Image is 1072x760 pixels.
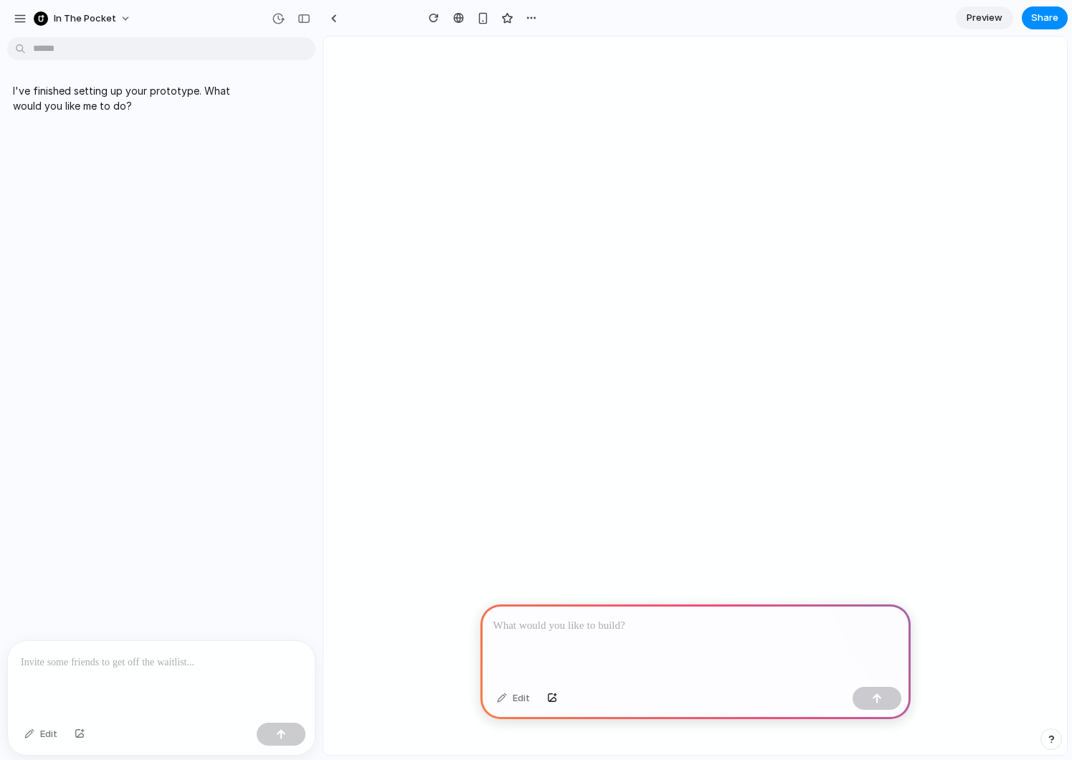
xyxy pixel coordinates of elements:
span: Preview [967,11,1002,25]
a: Preview [956,6,1013,29]
button: In The Pocket [28,7,138,30]
p: I've finished setting up your prototype. What would you like me to do? [13,83,252,113]
span: Share [1031,11,1058,25]
button: Share [1022,6,1068,29]
span: In The Pocket [54,11,116,26]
